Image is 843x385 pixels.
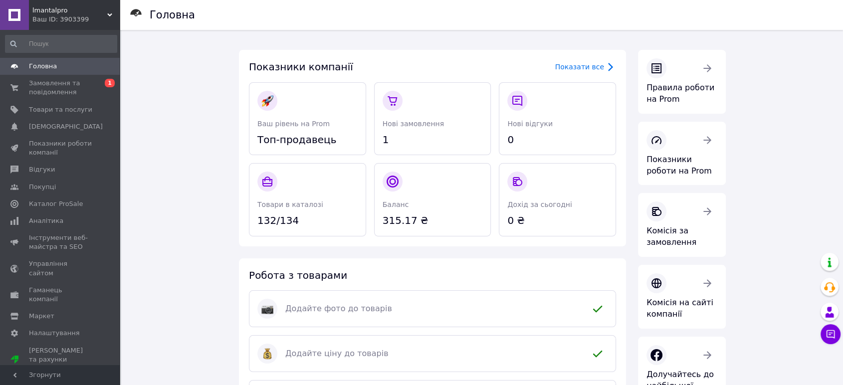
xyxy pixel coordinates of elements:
span: 1 [105,79,115,87]
a: :moneybag:Додайте ціну до товарів [249,335,616,372]
span: Додайте ціну до товарів [285,348,580,360]
span: Комісія за замовлення [646,226,696,247]
span: Додайте фото до товарів [285,303,580,315]
span: 0 ₴ [507,213,608,228]
span: Показники компанії [249,61,353,73]
a: Комісія за замовлення [638,193,726,257]
a: Показати все [555,61,616,73]
span: Аналітика [29,216,63,225]
span: Нові замовлення [383,120,444,128]
a: :camera:Додайте фото до товарів [249,290,616,327]
span: Робота з товарами [249,269,347,281]
span: Дохід за сьогодні [507,200,572,208]
a: Комісія на сайті компанії [638,265,726,329]
div: Ваш ID: 3903399 [32,15,120,24]
span: Маркет [29,312,54,321]
span: Комісія на сайті компанії [646,298,713,319]
img: :camera: [261,303,273,315]
span: Показники роботи компанії [29,139,92,157]
span: Товари та послуги [29,105,92,114]
span: Каталог ProSale [29,199,83,208]
span: Товари в каталозі [257,200,323,208]
span: Баланс [383,200,409,208]
span: 315.17 ₴ [383,213,483,228]
img: :moneybag: [261,348,273,360]
input: Пошук [5,35,117,53]
span: Головна [29,62,57,71]
div: Prom топ [29,364,92,373]
span: [PERSON_NAME] та рахунки [29,346,92,374]
span: lmantalpro [32,6,107,15]
span: Відгуки [29,165,55,174]
span: Ваш рівень на Prom [257,120,330,128]
span: Налаштування [29,329,80,338]
span: Топ-продавець [257,133,358,147]
span: Гаманець компанії [29,286,92,304]
h1: Головна [150,9,195,21]
a: Правила роботи на Prom [638,50,726,114]
span: 132/134 [257,213,358,228]
span: [DEMOGRAPHIC_DATA] [29,122,103,131]
div: Показати все [555,62,604,72]
a: Показники роботи на Prom [638,122,726,186]
span: 1 [383,133,483,147]
span: Управління сайтом [29,259,92,277]
span: Правила роботи на Prom [646,83,714,104]
span: Замовлення та повідомлення [29,79,92,97]
span: 0 [507,133,608,147]
button: Чат з покупцем [821,324,841,344]
img: :rocket: [261,95,273,107]
span: Інструменти веб-майстра та SEO [29,233,92,251]
span: Нові відгуки [507,120,553,128]
span: Показники роботи на Prom [646,155,712,176]
span: Покупці [29,183,56,192]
